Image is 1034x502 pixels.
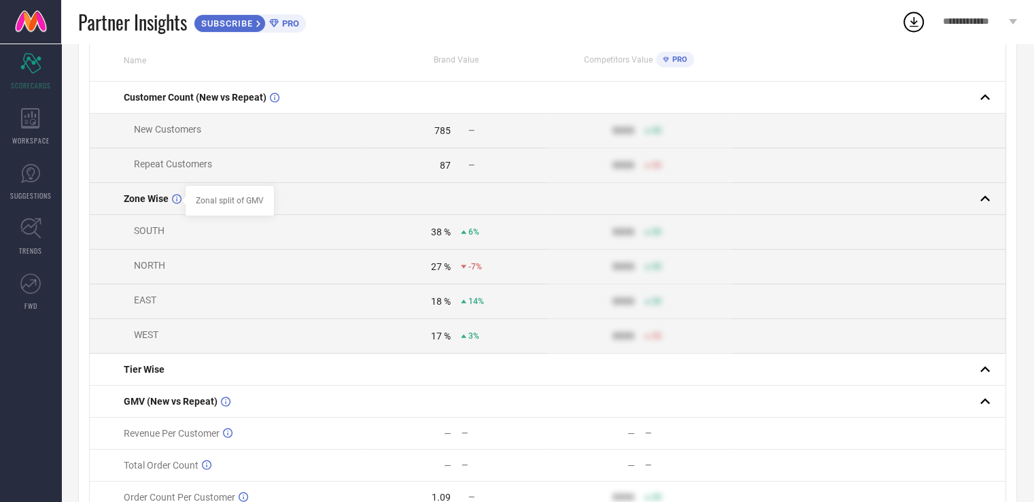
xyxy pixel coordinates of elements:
span: New Customers [134,124,201,135]
div: Open download list [901,10,926,34]
span: 50 [652,227,661,237]
span: Customer Count (New vs Repeat) [124,92,266,103]
span: GMV (New vs Repeat) [124,396,218,407]
span: SUGGESTIONS [10,190,52,201]
div: — [627,460,635,471]
div: 9999 [613,331,634,341]
span: 50 [652,262,661,271]
span: 14% [468,297,484,306]
div: 9999 [613,227,634,237]
span: 50 [652,492,661,502]
span: EAST [134,295,156,305]
div: — [444,460,451,471]
div: 9999 [613,296,634,307]
span: TRENDS [19,246,42,256]
div: 87 [440,160,451,171]
span: Repeat Customers [134,158,212,169]
span: Name [124,56,146,65]
span: Partner Insights [78,8,187,36]
div: 9999 [613,160,634,171]
span: Zone Wise [124,193,169,204]
span: 50 [652,126,661,135]
div: 27 % [431,261,451,272]
div: 18 % [431,296,451,307]
span: NORTH [134,260,165,271]
span: 3% [468,331,479,341]
span: Competitors Value [584,55,653,65]
span: SOUTH [134,225,165,236]
span: Tier Wise [124,364,165,375]
span: 50 [652,297,661,306]
div: Zonal split of GMV [196,196,264,205]
span: Total Order Count [124,460,199,471]
span: PRO [669,55,687,64]
div: — [645,461,730,470]
div: — [627,428,635,439]
div: 785 [434,125,451,136]
span: Revenue Per Customer [124,428,220,439]
span: — [468,492,475,502]
div: 17 % [431,331,451,341]
div: — [462,461,547,470]
div: — [444,428,451,439]
span: — [468,126,475,135]
div: 9999 [613,125,634,136]
span: WORKSPACE [12,135,50,146]
div: — [462,429,547,438]
span: 6% [468,227,479,237]
div: 38 % [431,227,451,237]
span: 50 [652,161,661,170]
span: FWD [24,301,37,311]
span: -7% [468,262,482,271]
span: Brand Value [434,55,479,65]
span: — [468,161,475,170]
span: WEST [134,329,158,340]
span: 50 [652,331,661,341]
span: SCORECARDS [11,80,51,90]
div: 9999 [613,261,634,272]
span: PRO [279,18,299,29]
span: SUBSCRIBE [194,18,256,29]
div: — [645,429,730,438]
a: SUBSCRIBEPRO [194,11,306,33]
